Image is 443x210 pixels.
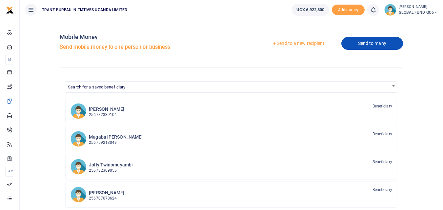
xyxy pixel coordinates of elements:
[65,98,397,124] a: MT [PERSON_NAME] 256782339104 Beneficiary
[292,4,329,16] a: UGX 6,922,800
[65,181,397,208] a: BK [PERSON_NAME] 256707078624 Beneficiary
[89,134,143,140] h6: Mugaba [PERSON_NAME]
[89,162,133,168] h6: Jolly Twinomuyambi
[65,82,397,92] span: Search for a saved beneficiary
[89,140,143,146] p: 256759213049
[89,167,133,174] p: 256782309055
[65,154,397,180] a: JT Jolly Twinomuyambi 256782309055 Beneficiary
[332,7,365,12] a: Add money
[5,54,14,65] li: M
[373,159,392,165] span: Beneficiary
[373,131,392,137] span: Beneficiary
[70,103,86,119] img: MT
[384,4,438,16] a: profile-user [PERSON_NAME] GLOBAL FUND GC6
[89,190,124,196] h6: [PERSON_NAME]
[296,7,324,13] span: UGX 6,922,800
[39,7,130,13] span: TRANZ BUREAU INITIATIVES UGANDA LIMITED
[399,4,438,10] small: [PERSON_NAME]
[70,159,86,175] img: JT
[332,5,365,15] span: Add money
[89,195,124,201] p: 256707078624
[70,131,86,147] img: MJ
[373,187,392,193] span: Beneficiary
[89,112,124,118] p: 256782339104
[399,10,438,15] span: GLOBAL FUND GC6
[255,38,341,49] a: Send to a new recipient
[60,44,229,50] h5: Send mobile money to one person or business
[89,106,124,112] h6: [PERSON_NAME]
[65,81,397,93] span: Search for a saved beneficiary
[60,33,229,41] h4: Mobile Money
[332,5,365,15] li: Toup your wallet
[65,126,397,152] a: MJ Mugaba [PERSON_NAME] 256759213049 Beneficiary
[5,166,14,177] li: Ac
[6,6,14,14] img: logo-small
[70,187,86,202] img: BK
[341,37,403,50] a: Send to many
[373,103,392,109] span: Beneficiary
[68,85,125,89] span: Search for a saved beneficiary
[384,4,396,16] img: profile-user
[289,4,332,16] li: Wallet ballance
[6,7,14,12] a: logo-small logo-large logo-large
